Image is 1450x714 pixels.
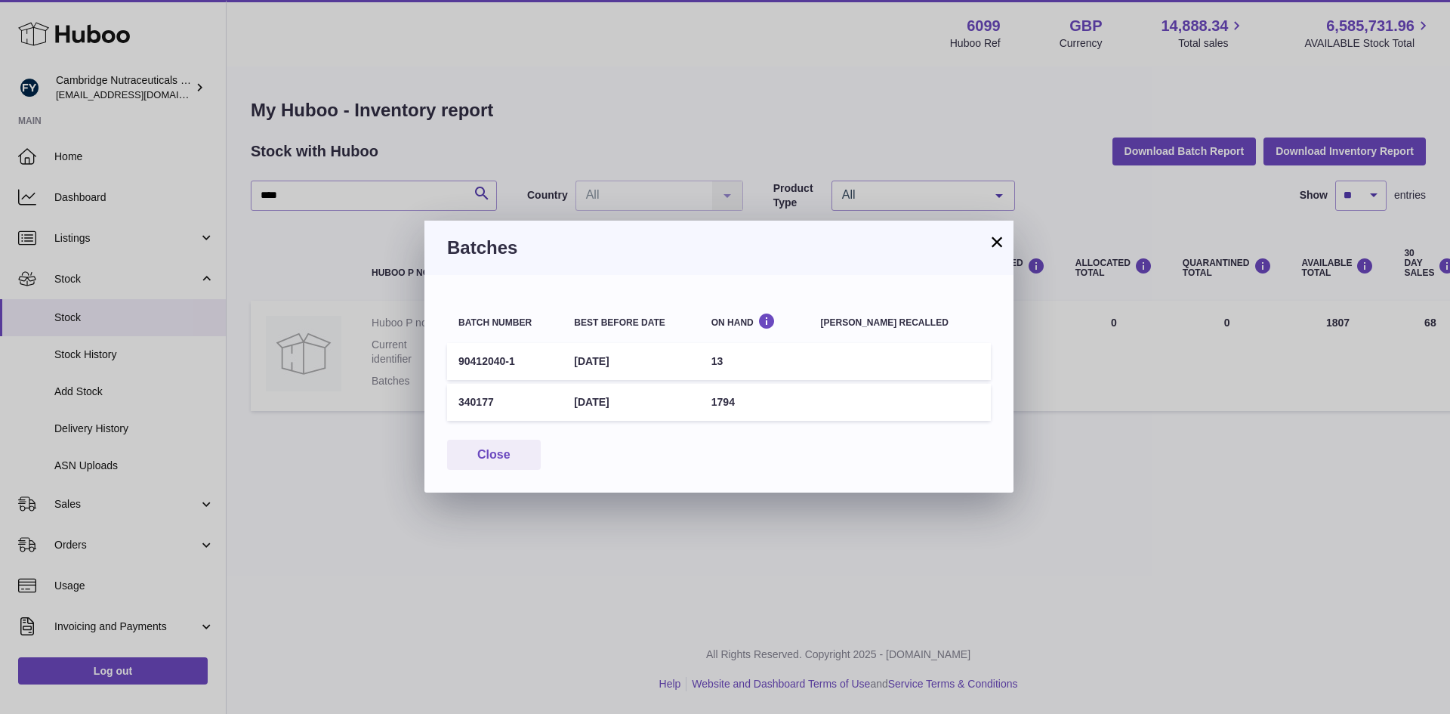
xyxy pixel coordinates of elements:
button: Close [447,440,541,471]
td: [DATE] [563,384,699,421]
td: 90412040-1 [447,343,563,380]
button: × [988,233,1006,251]
td: 1794 [700,384,810,421]
td: 13 [700,343,810,380]
td: 340177 [447,384,563,421]
div: Batch number [458,318,551,328]
div: Best before date [574,318,688,328]
div: [PERSON_NAME] recalled [821,318,980,328]
td: [DATE] [563,343,699,380]
h3: Batches [447,236,991,260]
div: On Hand [711,313,798,327]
